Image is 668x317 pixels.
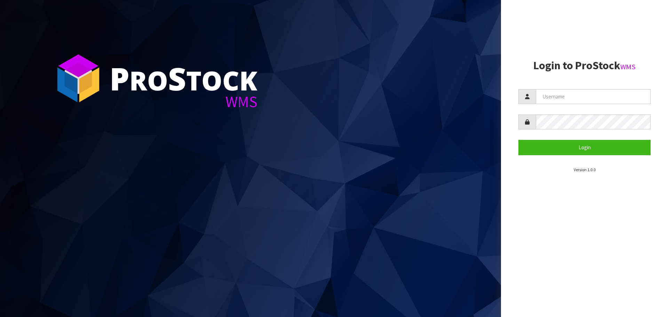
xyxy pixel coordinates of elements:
[620,62,636,71] small: WMS
[536,89,651,104] input: Username
[518,140,651,155] button: Login
[168,57,186,100] span: S
[110,57,129,100] span: P
[574,167,596,172] small: Version 1.0.0
[518,60,651,72] h2: Login to ProStock
[110,94,257,110] div: WMS
[52,52,104,104] img: ProStock Cube
[110,63,257,94] div: ro tock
